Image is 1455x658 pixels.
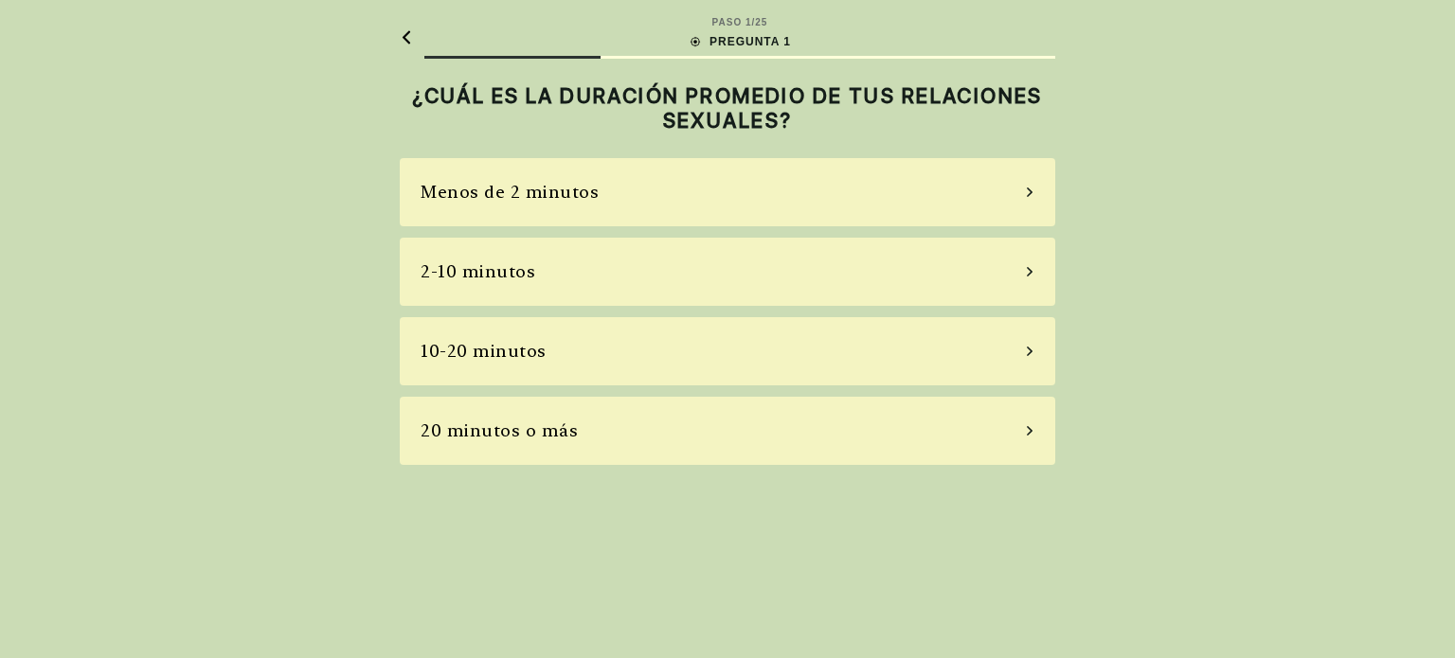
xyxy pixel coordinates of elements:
font: / [752,17,756,27]
font: 1 [745,17,752,27]
font: 20 minutos o más [421,420,578,440]
font: 10-20 minutos [421,341,547,361]
font: 2-10 minutos [421,261,535,281]
font: ¿CUÁL ES LA DURACIÓN PROMEDIO DE TUS RELACIONES SEXUALES? [412,83,1043,133]
font: 25 [755,17,767,27]
font: Menos de 2 minutos [421,182,599,202]
font: PREGUNTA 1 [710,35,791,48]
font: PASO [712,17,743,27]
